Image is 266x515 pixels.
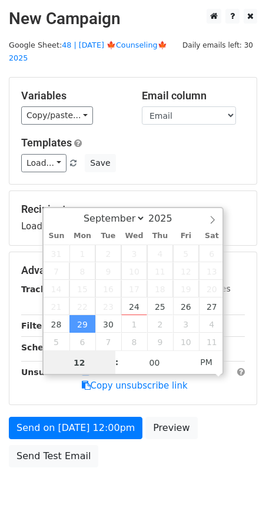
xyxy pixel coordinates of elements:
[178,39,257,52] span: Daily emails left: 30
[173,232,199,240] span: Fri
[9,445,98,467] a: Send Test Email
[178,41,257,49] a: Daily emails left: 30
[44,333,69,350] span: October 5, 2025
[199,315,225,333] span: October 4, 2025
[69,297,95,315] span: September 22, 2025
[119,351,191,374] input: Minute
[121,232,147,240] span: Wed
[9,417,142,439] a: Send on [DATE] 12:00pm
[121,333,147,350] span: October 8, 2025
[85,154,115,172] button: Save
[44,232,69,240] span: Sun
[69,262,95,280] span: September 8, 2025
[21,154,66,172] a: Load...
[9,9,257,29] h2: New Campaign
[95,333,121,350] span: October 7, 2025
[199,297,225,315] span: September 27, 2025
[44,297,69,315] span: September 21, 2025
[147,232,173,240] span: Thu
[21,136,72,149] a: Templates
[21,285,61,294] strong: Tracking
[207,459,266,515] iframe: Chat Widget
[44,245,69,262] span: August 31, 2025
[95,280,121,297] span: September 16, 2025
[147,297,173,315] span: September 25, 2025
[44,351,115,374] input: Hour
[184,283,230,295] label: UTM Codes
[69,280,95,297] span: September 15, 2025
[147,280,173,297] span: September 18, 2025
[199,245,225,262] span: September 6, 2025
[21,264,245,277] h5: Advanced
[21,203,245,216] h5: Recipients
[199,262,225,280] span: September 13, 2025
[95,315,121,333] span: September 30, 2025
[121,280,147,297] span: September 17, 2025
[190,350,222,374] span: Click to toggle
[9,41,167,63] small: Google Sheet:
[173,315,199,333] span: October 3, 2025
[44,262,69,280] span: September 7, 2025
[95,245,121,262] span: September 2, 2025
[147,315,173,333] span: October 2, 2025
[121,262,147,280] span: September 10, 2025
[173,297,199,315] span: September 26, 2025
[121,245,147,262] span: September 3, 2025
[21,89,124,102] h5: Variables
[21,106,93,125] a: Copy/paste...
[21,203,245,233] div: Loading...
[173,333,199,350] span: October 10, 2025
[95,232,121,240] span: Tue
[173,245,199,262] span: September 5, 2025
[69,232,95,240] span: Mon
[69,315,95,333] span: September 29, 2025
[21,321,51,330] strong: Filters
[147,245,173,262] span: September 4, 2025
[173,280,199,297] span: September 19, 2025
[82,380,188,391] a: Copy unsubscribe link
[9,41,167,63] a: 48 | [DATE] 🍁Counseling🍁 2025
[69,245,95,262] span: September 1, 2025
[95,297,121,315] span: September 23, 2025
[145,417,197,439] a: Preview
[142,89,245,102] h5: Email column
[199,280,225,297] span: September 20, 2025
[173,262,199,280] span: September 12, 2025
[44,280,69,297] span: September 14, 2025
[21,367,79,377] strong: Unsubscribe
[145,213,188,224] input: Year
[147,262,173,280] span: September 11, 2025
[121,315,147,333] span: October 1, 2025
[44,315,69,333] span: September 28, 2025
[115,350,119,374] span: :
[95,262,121,280] span: September 9, 2025
[147,333,173,350] span: October 9, 2025
[199,232,225,240] span: Sat
[69,333,95,350] span: October 6, 2025
[21,343,64,352] strong: Schedule
[199,333,225,350] span: October 11, 2025
[121,297,147,315] span: September 24, 2025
